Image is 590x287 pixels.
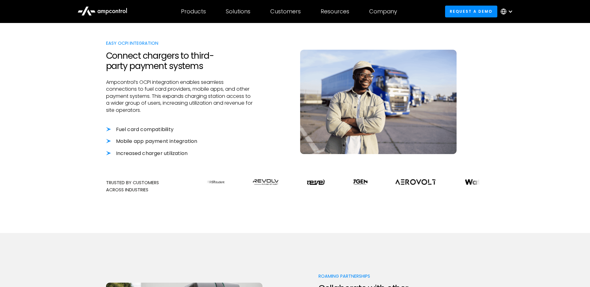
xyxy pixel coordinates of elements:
div: Trusted By Customers Across Industries [106,179,197,193]
div: Resources [321,8,349,15]
li: Increased charger utilization [106,150,253,157]
div: Products [181,8,206,15]
h2: Connect chargers to third-party payment systems [106,51,253,71]
div: Solutions [226,8,250,15]
div: Customers [270,8,301,15]
div: Company [369,8,397,15]
li: Mobile app payment integration [106,138,253,145]
div: Roaming Partnerships [318,273,466,280]
li: Fuel card compatibility [106,126,253,133]
img: EV truck driver smiling outside [300,50,457,154]
p: Ampcontrol’s OCPI integration enables seamless connections to fuel card providers, mobile apps, a... [106,79,253,114]
div: Easy OCPI Integration [106,40,253,47]
a: Request a demo [445,6,497,17]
